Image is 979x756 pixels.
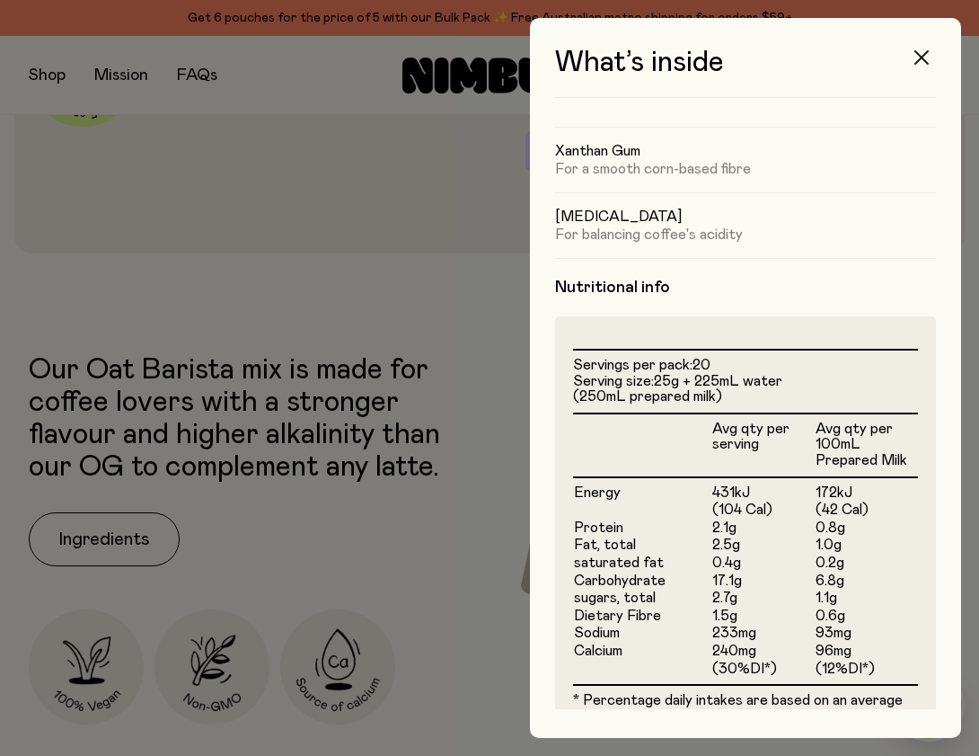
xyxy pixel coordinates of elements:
td: 6.8g [815,573,918,591]
td: 172kJ [815,477,918,503]
span: Dietary Fibre [574,609,661,623]
td: (42 Cal) [815,502,918,520]
li: Serving size: [573,374,918,405]
p: * Percentage daily intakes are based on an average adult diet of 8700kJ. [573,693,918,725]
h4: Nutritional info [555,277,936,298]
span: saturated fat [574,556,664,570]
td: (12%DI*) [815,661,918,685]
li: Servings per pack: [573,358,918,374]
span: Calcium [574,644,622,658]
span: 25g + 225mL water (250mL prepared milk) [573,374,782,405]
h5: [MEDICAL_DATA] [555,208,936,226]
td: 0.8g [815,520,918,538]
p: For a smooth corn-based fibre [555,160,936,178]
td: 1.5g [711,608,815,626]
td: 240mg [711,643,815,661]
td: 2.1g [711,520,815,538]
th: Avg qty per 100mL Prepared Milk [815,414,918,477]
td: 2.7g [711,590,815,608]
span: Carbohydrate [574,574,666,588]
span: Fat, total [574,538,636,552]
td: 0.4g [711,555,815,573]
td: 0.6g [815,608,918,626]
span: Energy [574,485,621,500]
td: 431kJ [711,477,815,503]
th: Avg qty per serving [711,414,815,477]
td: 93mg [815,625,918,643]
td: 96mg [815,643,918,661]
h3: What’s inside [555,47,936,98]
span: Sodium [574,626,620,640]
td: 2.5g [711,537,815,555]
h5: Xanthan Gum [555,142,936,160]
span: sugars, total [574,591,656,605]
td: (30%DI*) [711,661,815,685]
td: 1.0g [815,537,918,555]
p: For balancing coffee's acidity [555,226,936,244]
td: 17.1g [711,573,815,591]
td: 233mg [711,625,815,643]
td: (104 Cal) [711,502,815,520]
td: 0.2g [815,555,918,573]
td: 1.1g [815,590,918,608]
span: Protein [574,520,623,535]
span: 20 [692,358,710,372]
